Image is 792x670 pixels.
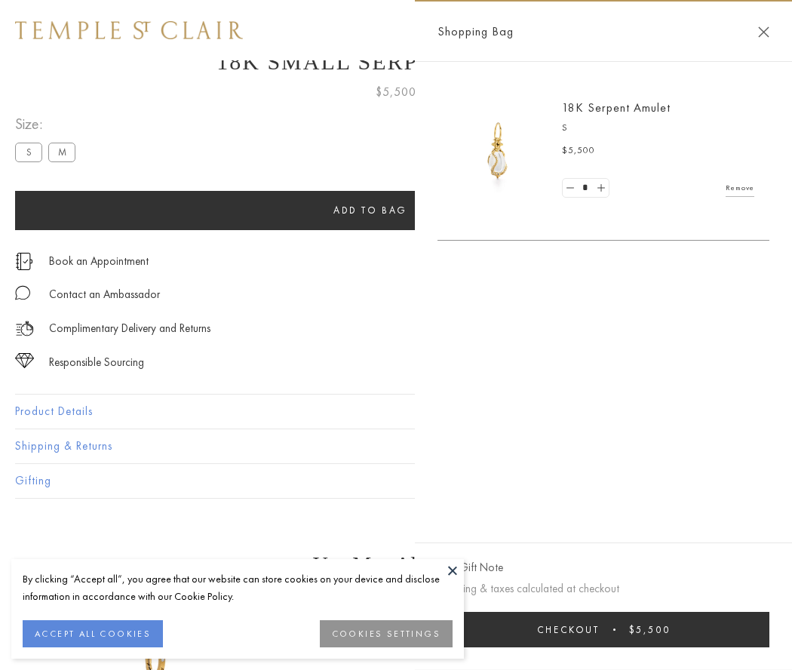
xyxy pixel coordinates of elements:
img: Temple St. Clair [15,21,243,39]
p: S [562,121,754,136]
p: Shipping & taxes calculated at checkout [437,579,769,598]
h1: 18K Small Serpent Amulet [15,49,777,75]
span: $5,500 [629,623,671,636]
a: Set quantity to 0 [563,179,578,198]
span: $5,500 [562,143,595,158]
img: icon_sourcing.svg [15,353,34,368]
button: Gifting [15,464,777,498]
a: Remove [726,180,754,196]
span: $5,500 [376,82,416,102]
span: Add to bag [333,204,407,217]
button: Product Details [15,395,777,429]
span: Checkout [537,623,600,636]
button: COOKIES SETTINGS [320,620,453,647]
button: Add to bag [15,191,726,230]
button: Close Shopping Bag [758,26,769,38]
label: M [48,143,75,161]
div: Responsible Sourcing [49,353,144,372]
button: ACCEPT ALL COOKIES [23,620,163,647]
a: Book an Appointment [49,253,149,269]
img: icon_appointment.svg [15,253,33,270]
a: Set quantity to 2 [593,179,608,198]
span: Shopping Bag [437,22,514,41]
p: Complimentary Delivery and Returns [49,319,210,338]
div: By clicking “Accept all”, you agree that our website can store cookies on your device and disclos... [23,570,453,605]
button: Add Gift Note [437,558,503,577]
img: icon_delivery.svg [15,319,34,338]
div: Contact an Ambassador [49,285,160,304]
button: Shipping & Returns [15,429,777,463]
label: S [15,143,42,161]
a: 18K Serpent Amulet [562,100,671,115]
h3: You May Also Like [38,552,754,576]
img: MessageIcon-01_2.svg [15,285,30,300]
span: Size: [15,112,81,137]
img: P51836-E11SERPPV [453,106,543,196]
button: Checkout $5,500 [437,612,769,647]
